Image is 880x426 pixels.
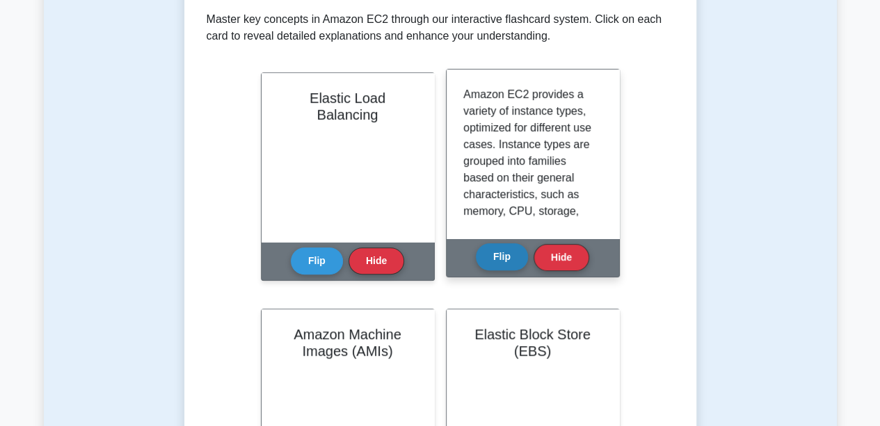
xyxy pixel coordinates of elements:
button: Flip [476,243,528,270]
p: Amazon EC2 provides a variety of instance types, optimized for different use cases. Instance type... [463,86,597,403]
h2: Amazon Machine Images (AMIs) [278,326,417,359]
h2: Elastic Block Store (EBS) [463,326,602,359]
button: Hide [349,247,404,275]
button: Hide [534,244,589,271]
p: Master key concepts in Amazon EC2 through our interactive flashcard system. Click on each card to... [207,11,674,44]
h2: Elastic Load Balancing [278,90,417,123]
button: Flip [291,247,343,275]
